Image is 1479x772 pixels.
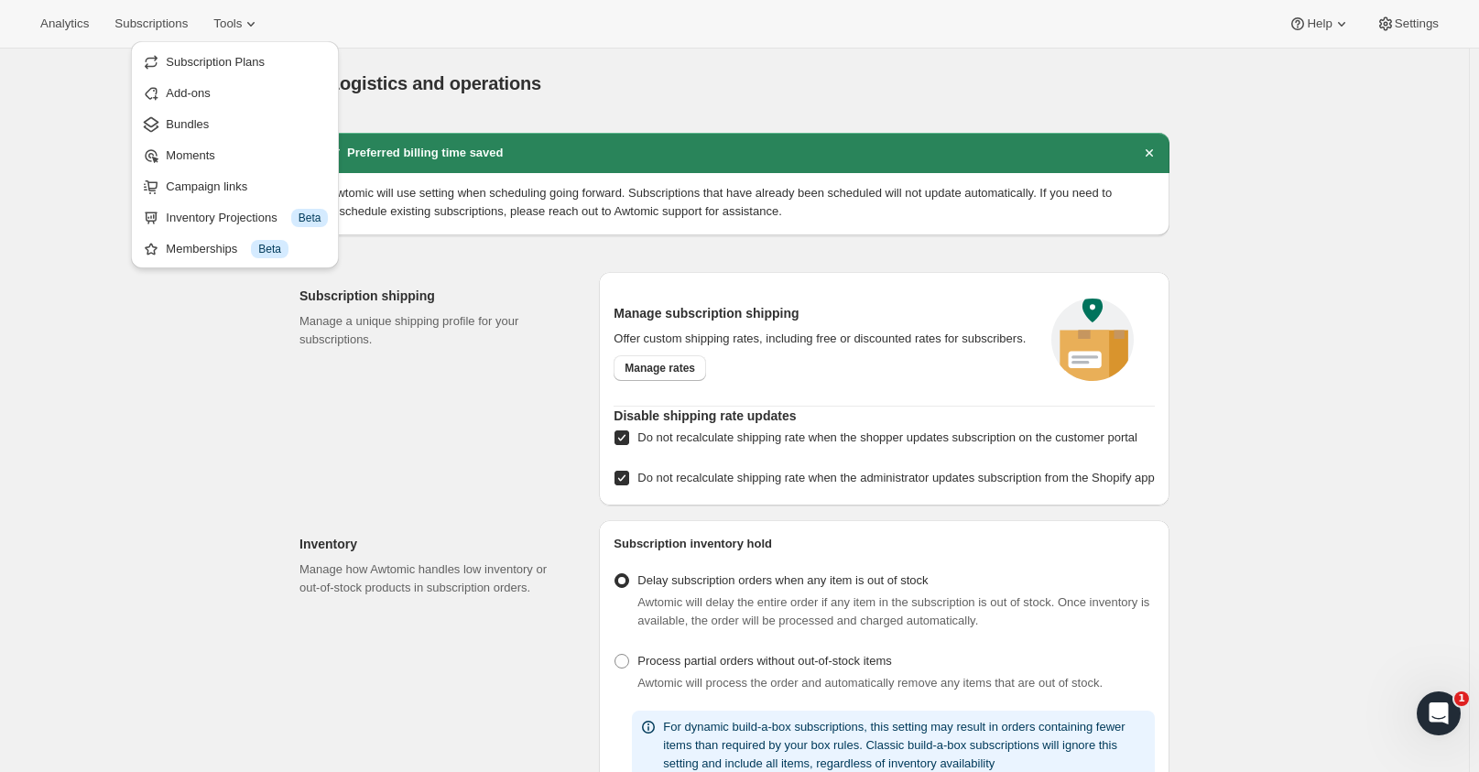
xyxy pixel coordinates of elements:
[166,240,328,258] div: Memberships
[29,11,100,37] button: Analytics
[1365,11,1450,37] button: Settings
[329,73,541,93] span: Logistics and operations
[136,78,333,107] button: Add-ons
[166,148,214,162] span: Moments
[166,117,209,131] span: Bundles
[299,312,570,349] p: Manage a unique shipping profile for your subscriptions.
[637,595,1149,627] span: Awtomic will delay the entire order if any item in the subscription is out of stock. Once invento...
[136,47,333,76] button: Subscription Plans
[299,535,570,553] h2: Inventory
[114,16,188,31] span: Subscriptions
[637,573,928,587] span: Delay subscription orders when any item is out of stock
[1136,140,1162,166] button: Dismiss notification
[625,361,695,375] span: Manage rates
[1417,691,1461,735] iframe: Intercom live chat
[1307,16,1332,31] span: Help
[202,11,271,37] button: Tools
[614,304,1030,322] h2: Manage subscription shipping
[136,234,333,263] button: Memberships
[637,676,1103,690] span: Awtomic will process the order and automatically remove any items that are out of stock.
[1454,691,1469,706] span: 1
[213,16,242,31] span: Tools
[136,109,333,138] button: Bundles
[40,16,89,31] span: Analytics
[1278,11,1361,37] button: Help
[614,355,706,381] a: Manage rates
[136,140,333,169] button: Moments
[166,209,328,227] div: Inventory Projections
[136,171,333,201] button: Campaign links
[347,144,504,162] h2: Preferred billing time saved
[637,471,1154,484] span: Do not recalculate shipping rate when the administrator updates subscription from the Shopify app
[166,86,210,100] span: Add-ons
[1395,16,1439,31] span: Settings
[136,202,333,232] button: Inventory Projections
[614,407,1155,425] h2: Disable shipping rate updates
[103,11,199,37] button: Subscriptions
[166,179,247,193] span: Campaign links
[299,211,321,225] span: Beta
[258,242,281,256] span: Beta
[299,560,570,597] p: Manage how Awtomic handles low inventory or out-of-stock products in subscription orders.
[166,55,265,69] span: Subscription Plans
[614,330,1030,348] p: Offer custom shipping rates, including free or discounted rates for subscribers.
[637,430,1137,444] span: Do not recalculate shipping rate when the shopper updates subscription on the customer portal
[637,654,891,668] span: Process partial orders without out-of-stock items
[299,287,570,305] h2: Subscription shipping
[614,535,1155,553] h2: Subscription inventory hold
[329,184,1155,221] p: Awtomic will use setting when scheduling going forward. Subscriptions that have already been sche...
